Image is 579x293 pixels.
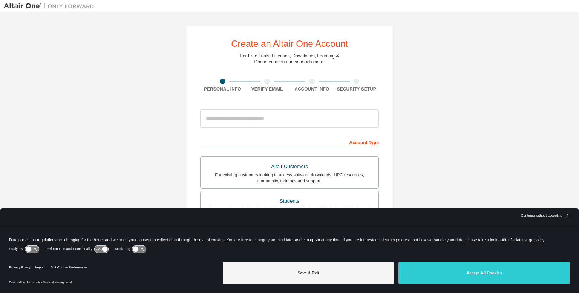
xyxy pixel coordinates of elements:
[289,86,334,92] div: Account Info
[240,53,339,65] div: For Free Trials, Licenses, Downloads, Learning & Documentation and so much more.
[205,207,374,219] div: For currently enrolled students looking to access the free Altair Student Edition bundle and all ...
[205,172,374,184] div: For existing customers looking to access software downloads, HPC resources, community, trainings ...
[4,2,98,10] img: Altair One
[245,86,290,92] div: Verify Email
[205,161,374,172] div: Altair Customers
[200,136,379,148] div: Account Type
[200,86,245,92] div: Personal Info
[334,86,379,92] div: Security Setup
[231,39,348,48] div: Create an Altair One Account
[205,196,374,207] div: Students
